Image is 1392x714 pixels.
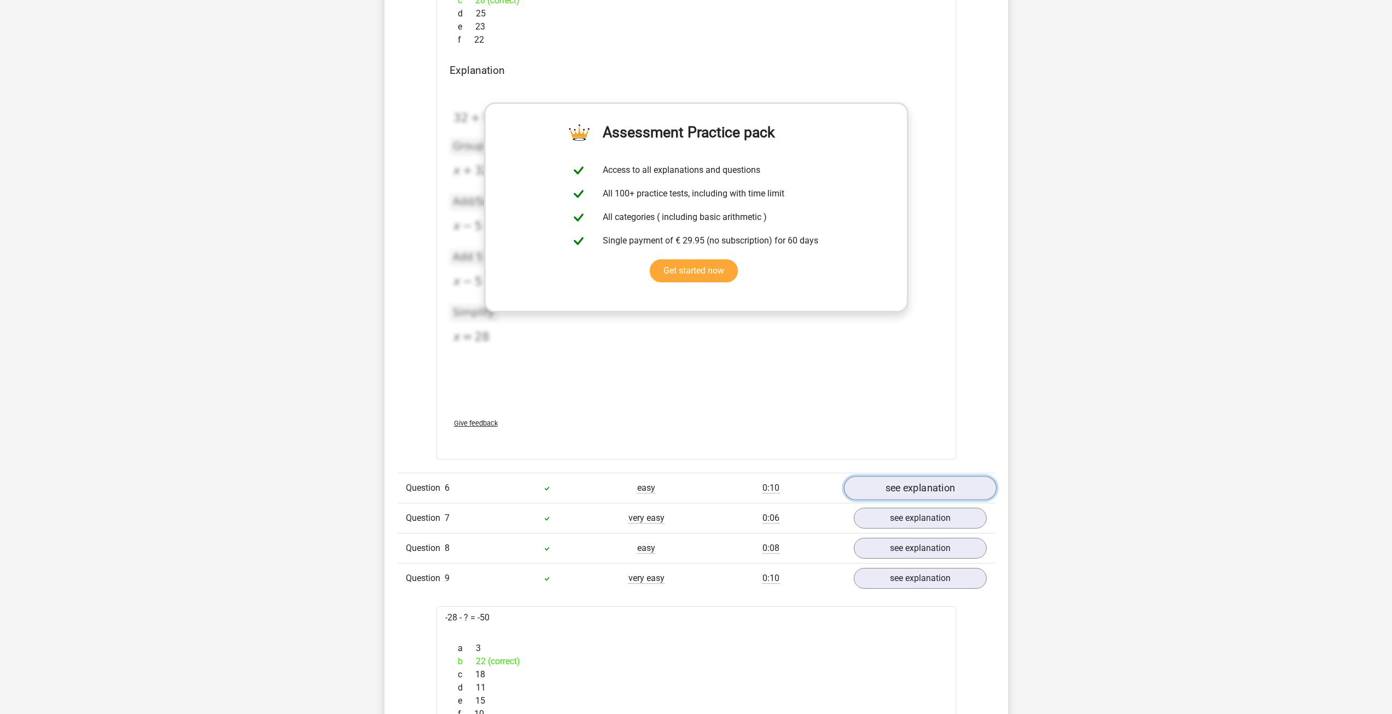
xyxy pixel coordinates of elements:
[854,568,987,589] a: see explanation
[458,642,476,655] span: a
[450,64,943,77] h4: Explanation
[406,572,445,585] span: Question
[406,512,445,525] span: Question
[406,481,445,495] span: Question
[450,33,943,47] div: 22
[843,476,996,500] a: see explanation
[762,513,779,524] span: 0:06
[450,7,943,20] div: 25
[637,543,655,554] span: easy
[450,668,943,681] div: 18
[458,655,476,668] span: b
[854,538,987,559] a: see explanation
[762,543,779,554] span: 0:08
[450,655,943,668] div: 22 (correct)
[445,483,450,493] span: 6
[450,20,943,33] div: 23
[450,681,943,694] div: 11
[762,483,779,494] span: 0:10
[650,259,738,282] a: Get started now
[458,694,475,707] span: e
[762,573,779,584] span: 0:10
[637,483,655,494] span: easy
[454,419,498,427] span: Give feedback
[458,681,476,694] span: d
[628,573,665,584] span: very easy
[445,573,450,583] span: 9
[458,7,476,20] span: d
[450,694,943,707] div: 15
[628,513,665,524] span: very easy
[450,642,943,655] div: 3
[406,542,445,555] span: Question
[445,543,450,553] span: 8
[458,668,475,681] span: c
[445,513,450,523] span: 7
[458,20,475,33] span: e
[854,508,987,529] a: see explanation
[458,33,474,47] span: f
